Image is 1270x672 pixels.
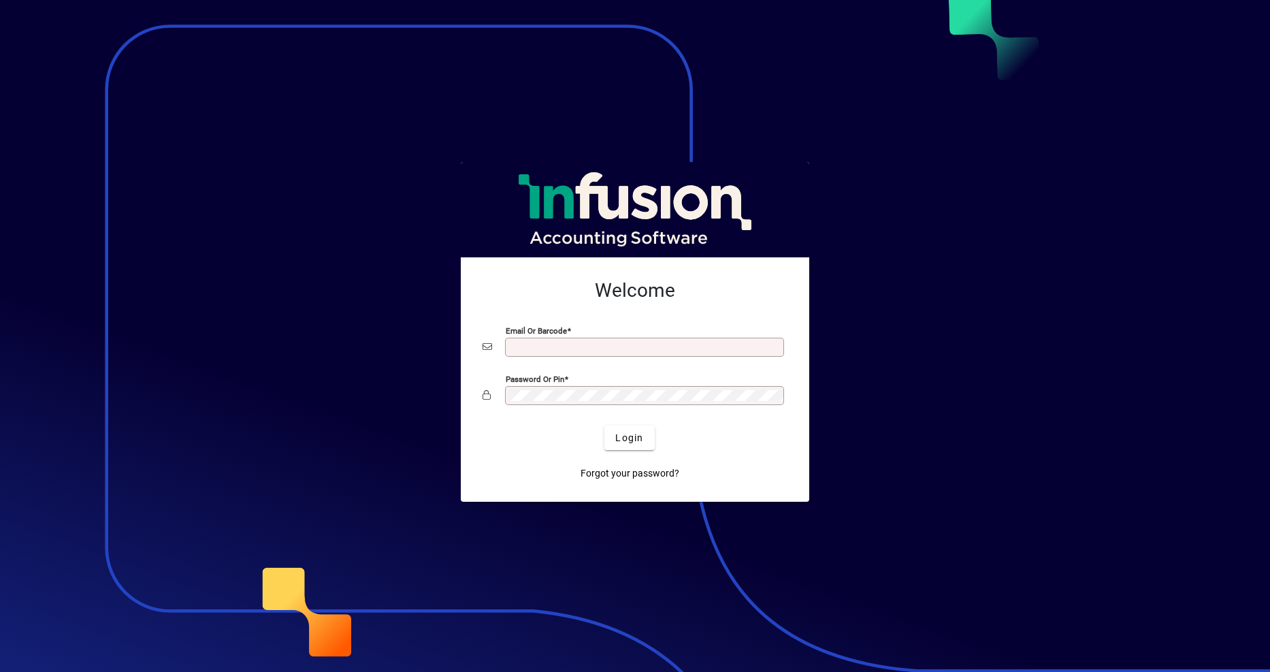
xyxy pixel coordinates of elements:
span: Forgot your password? [581,466,679,481]
h2: Welcome [483,279,787,302]
span: Login [615,431,643,445]
mat-label: Email or Barcode [506,326,567,336]
button: Login [604,426,654,450]
mat-label: Password or Pin [506,374,564,384]
a: Forgot your password? [575,461,685,485]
